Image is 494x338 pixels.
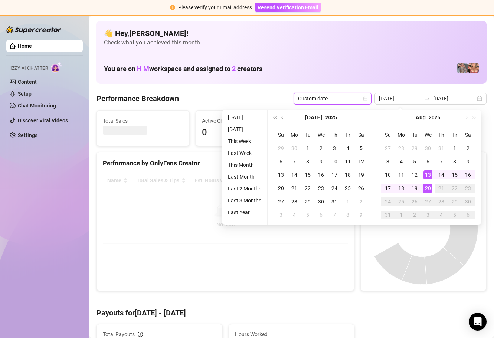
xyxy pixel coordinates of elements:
div: 4 [343,144,352,153]
td: 2025-08-15 [448,168,461,182]
div: 1 [303,144,312,153]
h4: Performance Breakdown [96,93,179,104]
td: 2025-07-24 [328,182,341,195]
span: exclamation-circle [170,5,175,10]
td: 2025-07-09 [314,155,328,168]
li: Last 2 Months [225,184,264,193]
div: 5 [303,211,312,219]
a: Content [18,79,37,85]
td: 2025-07-30 [314,195,328,208]
div: 30 [423,144,432,153]
td: 2025-07-12 [354,155,368,168]
th: Sa [354,128,368,142]
div: 3 [330,144,339,153]
div: 31 [330,197,339,206]
td: 2025-08-02 [354,195,368,208]
div: 28 [290,197,299,206]
button: Resend Verification Email [255,3,321,12]
td: 2025-08-03 [274,208,288,222]
div: 29 [450,197,459,206]
td: 2025-08-23 [461,182,475,195]
td: 2025-07-05 [354,142,368,155]
td: 2025-08-16 [461,168,475,182]
div: Performance by OnlyFans Creator [103,158,348,168]
a: Discover Viral Videos [18,117,68,123]
div: 16 [464,170,472,179]
span: 2 [232,65,236,73]
div: 12 [410,170,419,179]
td: 2025-08-08 [341,208,354,222]
li: [DATE] [225,113,264,122]
a: Chat Monitoring [18,103,56,109]
div: 28 [437,197,446,206]
td: 2025-07-22 [301,182,314,195]
td: 2025-08-31 [381,208,395,222]
div: 10 [330,157,339,166]
td: 2025-08-24 [381,195,395,208]
td: 2025-07-08 [301,155,314,168]
span: Resend Verification Email [258,4,318,10]
td: 2025-08-07 [328,208,341,222]
th: We [421,128,435,142]
div: 30 [464,197,472,206]
div: 13 [277,170,285,179]
div: 31 [383,211,392,219]
div: 31 [437,144,446,153]
div: 7 [290,157,299,166]
span: to [424,96,430,102]
span: Izzy AI Chatter [10,65,48,72]
div: 29 [277,144,285,153]
div: 9 [357,211,366,219]
td: 2025-07-03 [328,142,341,155]
td: 2025-07-23 [314,182,328,195]
div: 8 [343,211,352,219]
span: calendar [363,96,367,101]
td: 2025-09-02 [408,208,421,222]
td: 2025-07-19 [354,168,368,182]
div: 14 [437,170,446,179]
th: Th [435,128,448,142]
td: 2025-07-27 [381,142,395,155]
td: 2025-08-27 [421,195,435,208]
td: 2025-07-29 [301,195,314,208]
div: 25 [343,184,352,193]
div: 4 [437,211,446,219]
td: 2025-07-04 [341,142,354,155]
td: 2025-06-29 [274,142,288,155]
td: 2025-08-10 [381,168,395,182]
div: 11 [343,157,352,166]
td: 2025-08-09 [461,155,475,168]
div: 9 [464,157,472,166]
div: 24 [383,197,392,206]
td: 2025-07-25 [341,182,354,195]
td: 2025-07-28 [288,195,301,208]
span: H M [137,65,149,73]
div: 15 [303,170,312,179]
td: 2025-09-05 [448,208,461,222]
div: 15 [450,170,459,179]
td: 2025-07-17 [328,168,341,182]
div: 6 [423,157,432,166]
div: 7 [437,157,446,166]
div: 29 [410,144,419,153]
td: 2025-07-28 [395,142,408,155]
td: 2025-08-08 [448,155,461,168]
li: Last Week [225,149,264,158]
div: 21 [437,184,446,193]
td: 2025-07-30 [421,142,435,155]
a: Setup [18,91,32,97]
td: 2025-08-05 [301,208,314,222]
td: 2025-08-07 [435,155,448,168]
td: 2025-07-31 [328,195,341,208]
div: 27 [277,197,285,206]
div: 30 [317,197,325,206]
img: pennylondonvip [457,63,468,73]
span: Total Sales [103,117,183,125]
div: 18 [397,184,406,193]
div: 25 [397,197,406,206]
th: Fr [341,128,354,142]
div: 26 [410,197,419,206]
td: 2025-07-18 [341,168,354,182]
div: 2 [357,197,366,206]
th: Mo [395,128,408,142]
